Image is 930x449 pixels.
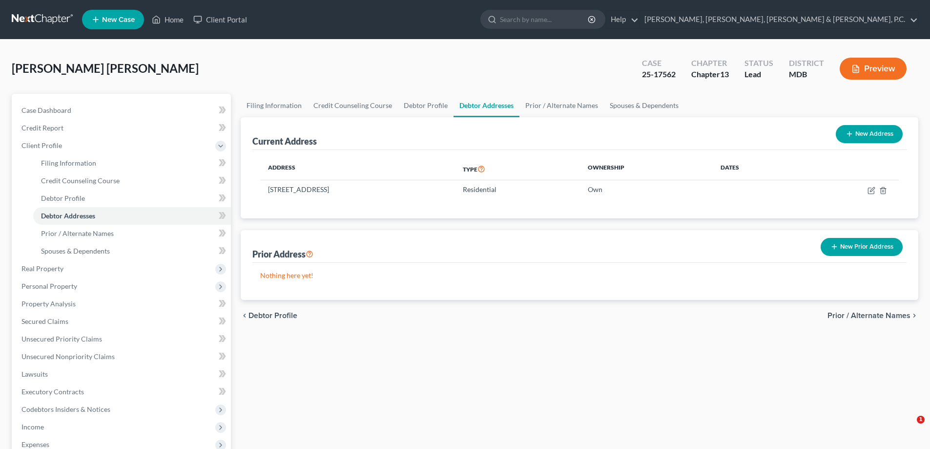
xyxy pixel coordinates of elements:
[241,94,308,117] a: Filing Information
[21,317,68,325] span: Secured Claims
[21,335,102,343] span: Unsecured Priority Claims
[917,416,925,424] span: 1
[21,264,63,273] span: Real Property
[642,69,676,80] div: 25-17562
[454,94,519,117] a: Debtor Addresses
[33,207,231,225] a: Debtor Addresses
[252,248,313,260] div: Prior Address
[580,158,713,180] th: Ownership
[455,158,580,180] th: Type
[41,194,85,202] span: Debtor Profile
[840,58,907,80] button: Preview
[500,10,589,28] input: Search by name...
[897,416,920,439] iframe: Intercom live chat
[398,94,454,117] a: Debtor Profile
[260,158,455,180] th: Address
[241,312,248,320] i: chevron_left
[713,158,800,180] th: Dates
[642,58,676,69] div: Case
[241,312,297,320] button: chevron_left Debtor Profile
[33,172,231,190] a: Credit Counseling Course
[41,212,95,220] span: Debtor Addresses
[33,242,231,260] a: Spouses & Dependents
[640,11,918,28] a: [PERSON_NAME], [PERSON_NAME], [PERSON_NAME] & [PERSON_NAME], P.C.
[14,102,231,119] a: Case Dashboard
[41,247,110,255] span: Spouses & Dependents
[12,61,199,75] span: [PERSON_NAME] [PERSON_NAME]
[604,94,684,117] a: Spouses & Dependents
[519,94,604,117] a: Prior / Alternate Names
[21,352,115,361] span: Unsecured Nonpriority Claims
[827,312,910,320] span: Prior / Alternate Names
[102,16,135,23] span: New Case
[14,119,231,137] a: Credit Report
[260,271,899,280] p: Nothing here yet!
[252,135,317,147] div: Current Address
[41,176,120,185] span: Credit Counseling Course
[260,180,455,199] td: [STREET_ADDRESS]
[744,58,773,69] div: Status
[188,11,252,28] a: Client Portal
[21,141,62,150] span: Client Profile
[14,383,231,401] a: Executory Contracts
[41,159,96,167] span: Filing Information
[14,348,231,365] a: Unsecured Nonpriority Claims
[21,423,44,431] span: Income
[14,313,231,330] a: Secured Claims
[21,106,71,114] span: Case Dashboard
[147,11,188,28] a: Home
[455,180,580,199] td: Residential
[308,94,398,117] a: Credit Counseling Course
[789,69,824,80] div: MDB
[21,440,49,449] span: Expenses
[827,312,918,320] button: Prior / Alternate Names chevron_right
[41,229,114,237] span: Prior / Alternate Names
[14,330,231,348] a: Unsecured Priority Claims
[606,11,639,28] a: Help
[21,370,48,378] span: Lawsuits
[14,365,231,383] a: Lawsuits
[33,225,231,242] a: Prior / Alternate Names
[21,282,77,290] span: Personal Property
[21,299,76,308] span: Property Analysis
[744,69,773,80] div: Lead
[33,190,231,207] a: Debtor Profile
[33,154,231,172] a: Filing Information
[789,58,824,69] div: District
[580,180,713,199] td: Own
[21,387,84,396] span: Executory Contracts
[21,124,63,132] span: Credit Report
[691,69,729,80] div: Chapter
[14,295,231,313] a: Property Analysis
[836,125,903,143] button: New Address
[821,238,903,256] button: New Prior Address
[720,69,729,79] span: 13
[910,312,918,320] i: chevron_right
[21,405,110,413] span: Codebtors Insiders & Notices
[691,58,729,69] div: Chapter
[248,312,297,320] span: Debtor Profile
